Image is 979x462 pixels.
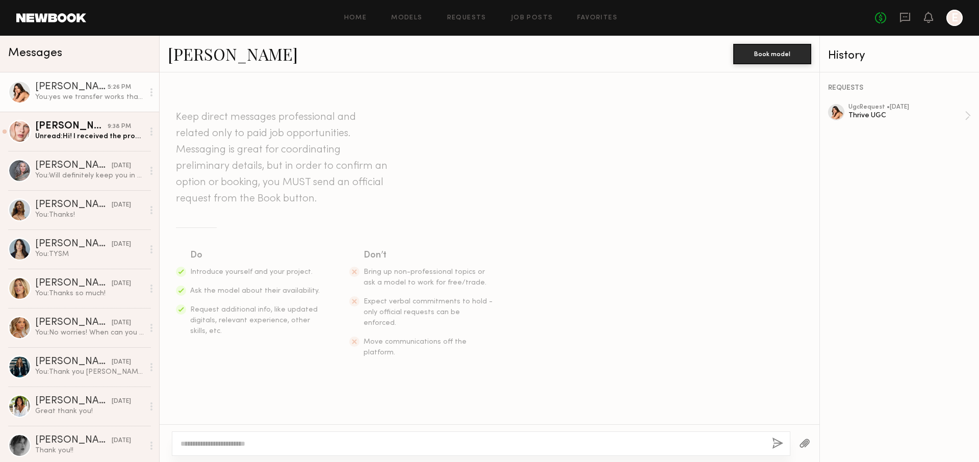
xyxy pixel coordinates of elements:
div: [PERSON_NAME] [35,396,112,406]
a: Requests [447,15,486,21]
div: You: Thanks! [35,210,144,220]
div: [PERSON_NAME] [35,121,108,132]
span: Expect verbal commitments to hold - only official requests can be enforced. [364,298,493,326]
div: [DATE] [112,240,131,249]
div: [DATE] [112,318,131,328]
div: ugc Request • [DATE] [848,104,965,111]
div: Don’t [364,248,494,263]
a: E [946,10,963,26]
div: [DATE] [112,436,131,446]
a: Home [344,15,367,21]
a: ugcRequest •[DATE]Thrive UGC [848,104,971,127]
div: [DATE] [112,357,131,367]
div: [PERSON_NAME] [35,435,112,446]
div: 9:38 PM [108,122,131,132]
div: [DATE] [112,200,131,210]
div: You: yes we transfer works thanks!! [35,92,144,102]
div: REQUESTS [828,85,971,92]
div: You: Thanks so much! [35,289,144,298]
div: [PERSON_NAME] [35,239,112,249]
div: You: TYSM [35,249,144,259]
div: You: Will definitely keep you in mind :) [35,171,144,181]
span: Bring up non-professional topics or ask a model to work for free/trade. [364,269,486,286]
div: [PERSON_NAME] [35,357,112,367]
div: Thrive UGC [848,111,965,120]
div: Unread: Hi! I received the product! Could I please get the brief? [35,132,144,141]
div: [PERSON_NAME] [35,82,108,92]
div: [DATE] [112,161,131,171]
div: [PERSON_NAME] [35,278,112,289]
a: [PERSON_NAME] [168,43,298,65]
span: Ask the model about their availability. [190,288,320,294]
a: Favorites [577,15,617,21]
div: [DATE] [112,397,131,406]
span: Move communications off the platform. [364,339,467,356]
div: [PERSON_NAME] [35,161,112,171]
span: Messages [8,47,62,59]
a: Book model [733,49,811,58]
div: [PERSON_NAME] [35,318,112,328]
header: Keep direct messages professional and related only to paid job opportunities. Messaging is great ... [176,109,390,207]
div: [DATE] [112,279,131,289]
div: [PERSON_NAME] [35,200,112,210]
div: You: Thank you [PERSON_NAME]! [35,367,144,377]
div: You: No worries! When can you deliver the content? I'll make note on my end [35,328,144,338]
div: History [828,50,971,62]
div: 5:26 PM [108,83,131,92]
span: Introduce yourself and your project. [190,269,313,275]
button: Book model [733,44,811,64]
a: Models [391,15,422,21]
div: Do [190,248,321,263]
div: Great thank you! [35,406,144,416]
a: Job Posts [511,15,553,21]
div: Thank you!! [35,446,144,455]
span: Request additional info, like updated digitals, relevant experience, other skills, etc. [190,306,318,335]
